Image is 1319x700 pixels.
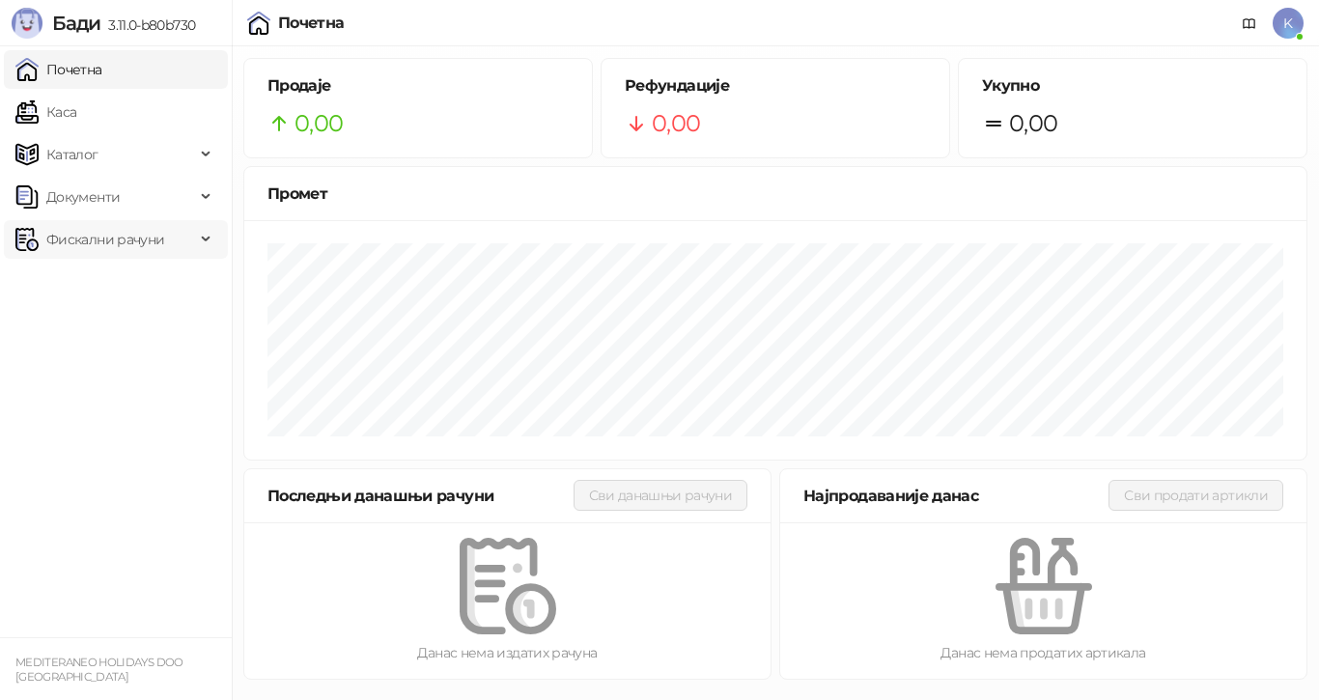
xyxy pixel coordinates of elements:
[15,50,102,89] a: Почетна
[803,484,1109,508] div: Најпродаваније данас
[625,74,926,98] h5: Рефундације
[295,105,343,142] span: 0,00
[12,8,42,39] img: Logo
[52,12,100,35] span: Бади
[1109,480,1283,511] button: Сви продати артикли
[652,105,700,142] span: 0,00
[811,642,1276,663] div: Данас нема продатих артикала
[275,642,740,663] div: Данас нема издатих рачуна
[46,220,164,259] span: Фискални рачуни
[278,15,345,31] div: Почетна
[982,74,1283,98] h5: Укупно
[100,16,195,34] span: 3.11.0-b80b730
[267,182,1283,206] div: Промет
[46,135,98,174] span: Каталог
[267,74,569,98] h5: Продаје
[1273,8,1304,39] span: K
[267,484,574,508] div: Последњи данашњи рачуни
[46,178,120,216] span: Документи
[1009,105,1057,142] span: 0,00
[15,656,183,684] small: MEDITERANEO HOLIDAYS DOO [GEOGRAPHIC_DATA]
[1234,8,1265,39] a: Документација
[574,480,747,511] button: Сви данашњи рачуни
[15,93,76,131] a: Каса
